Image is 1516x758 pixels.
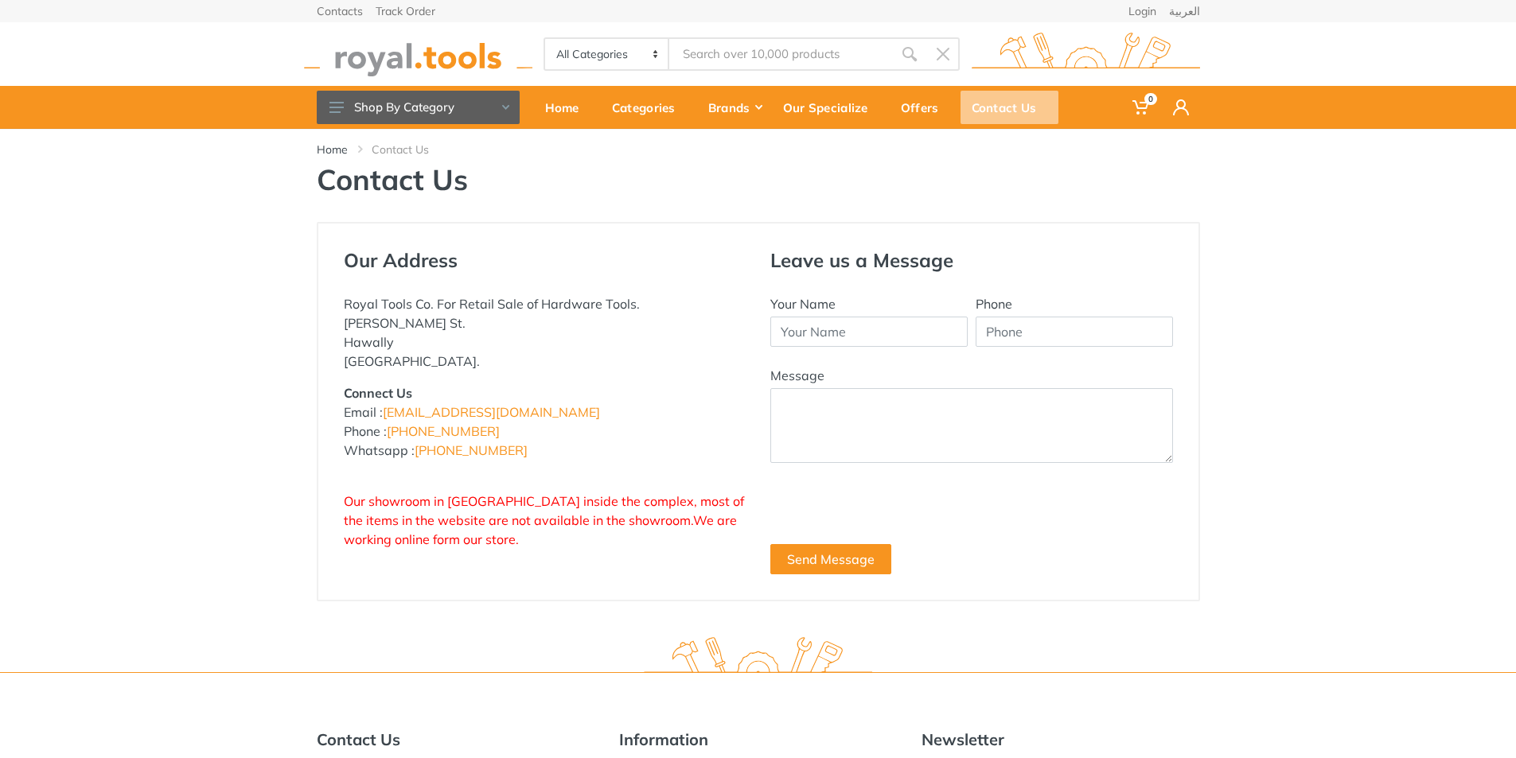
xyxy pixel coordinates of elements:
a: Home [534,86,601,129]
button: Send Message [770,544,891,574]
a: Categories [601,86,697,129]
input: Your Name [770,317,968,347]
h5: Contact Us [317,730,595,749]
a: Home [317,142,348,157]
h4: Our Address [344,249,746,272]
input: Phone [976,317,1173,347]
div: Brands [697,91,772,124]
a: Login [1128,6,1156,17]
a: Our Specialize [772,86,890,129]
li: Contact Us [372,142,453,157]
img: royal.tools Logo [304,33,532,76]
h1: Contact Us [317,162,1200,196]
a: Contact Us [961,86,1058,129]
input: Site search [669,37,892,71]
a: [PHONE_NUMBER] [415,442,528,458]
a: Contacts [317,6,363,17]
a: 0 [1121,86,1162,129]
a: Track Order [376,6,435,17]
h5: Newsletter [922,730,1200,749]
div: Categories [601,91,697,124]
div: Contact Us [961,91,1058,124]
strong: Connect Us [344,385,412,401]
span: 0 [1144,93,1157,105]
p: Email : Phone : Whatsapp : [344,383,746,460]
iframe: reCAPTCHA [770,482,1012,544]
div: Offers [890,91,961,124]
label: Phone [976,294,1012,313]
a: [EMAIL_ADDRESS][DOMAIN_NAME] [383,404,600,420]
button: Shop By Category [317,91,520,124]
span: Our showroom in [GEOGRAPHIC_DATA] inside the complex, most of the items in the website are not av... [344,493,744,547]
select: Category [545,39,670,69]
label: Your Name [770,294,836,313]
a: Offers [890,86,961,129]
h4: Leave us a Message [770,249,1173,272]
div: Home [534,91,601,124]
p: Royal Tools Co. For Retail Sale of Hardware Tools. [PERSON_NAME] St. Hawally [GEOGRAPHIC_DATA]. [344,294,746,371]
img: royal.tools Logo [972,33,1200,76]
h5: Information [619,730,898,749]
nav: breadcrumb [317,142,1200,157]
img: royal.tools Logo [644,637,872,681]
a: [PHONE_NUMBER] [387,423,500,439]
label: Message [770,366,824,385]
div: Our Specialize [772,91,890,124]
a: العربية [1169,6,1200,17]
